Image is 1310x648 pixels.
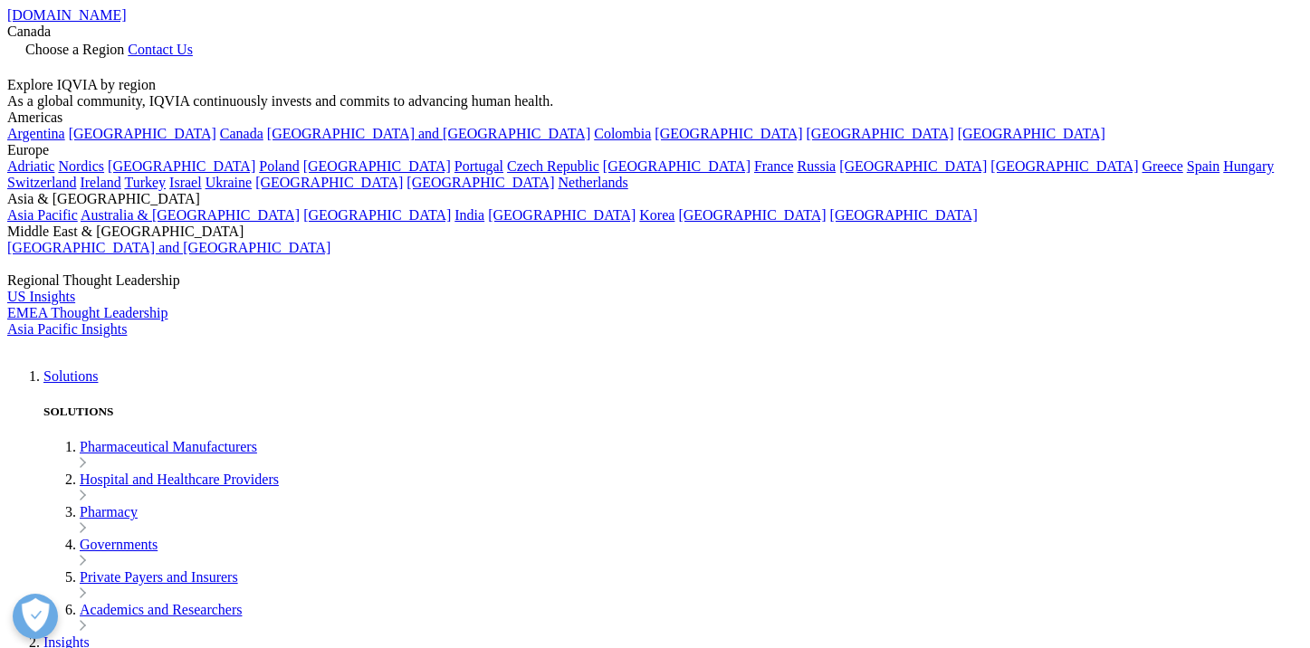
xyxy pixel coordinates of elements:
a: Switzerland [7,175,76,190]
a: Portugal [454,158,503,174]
a: [GEOGRAPHIC_DATA] and [GEOGRAPHIC_DATA] [267,126,590,141]
h5: SOLUTIONS [43,405,1303,419]
a: Ukraine [206,175,253,190]
div: Canada [7,24,1303,40]
a: [GEOGRAPHIC_DATA] [655,126,802,141]
a: Spain [1187,158,1219,174]
a: [GEOGRAPHIC_DATA] and [GEOGRAPHIC_DATA] [7,240,330,255]
a: Israel [169,175,202,190]
a: Poland [259,158,299,174]
a: Contact Us [128,42,193,57]
a: [GEOGRAPHIC_DATA] [69,126,216,141]
a: [GEOGRAPHIC_DATA] [255,175,403,190]
a: Turkey [124,175,166,190]
a: Russia [798,158,837,174]
a: Czech Republic [507,158,599,174]
a: Hungary [1223,158,1274,174]
span: Choose a Region [25,42,124,57]
div: Americas [7,110,1303,126]
a: [GEOGRAPHIC_DATA] [488,207,636,223]
a: [GEOGRAPHIC_DATA] [839,158,987,174]
a: Ireland [80,175,120,190]
a: Adriatic [7,158,54,174]
button: Open Preferences [13,594,58,639]
a: Australia & [GEOGRAPHIC_DATA] [81,207,300,223]
a: France [754,158,794,174]
a: [GEOGRAPHIC_DATA] [678,207,826,223]
a: Nordics [58,158,104,174]
div: As a global community, IQVIA continuously invests and commits to advancing human health. [7,93,1303,110]
a: Pharmaceutical Manufacturers [80,439,257,454]
a: US Insights [7,289,75,304]
a: Korea [639,207,674,223]
a: Pharmacy [80,504,138,519]
a: Netherlands [558,175,627,190]
a: Canada [220,126,263,141]
a: EMEA Thought Leadership [7,305,167,320]
a: [GEOGRAPHIC_DATA] [990,158,1138,174]
a: [GEOGRAPHIC_DATA] [303,207,451,223]
a: Argentina [7,126,65,141]
a: [GEOGRAPHIC_DATA] [303,158,451,174]
a: [GEOGRAPHIC_DATA] [807,126,954,141]
a: [GEOGRAPHIC_DATA] [958,126,1105,141]
a: [DOMAIN_NAME] [7,7,127,23]
a: India [454,207,484,223]
a: Academics and Researchers [80,602,242,617]
div: Europe [7,142,1303,158]
a: [GEOGRAPHIC_DATA] [108,158,255,174]
a: [GEOGRAPHIC_DATA] [406,175,554,190]
a: Solutions [43,368,98,384]
a: Private Payers and Insurers [80,569,238,585]
a: Colombia [594,126,651,141]
a: Hospital and Healthcare Providers [80,472,279,487]
a: [GEOGRAPHIC_DATA] [830,207,978,223]
a: Greece [1142,158,1182,174]
div: Regional Thought Leadership [7,272,1303,289]
a: Asia Pacific Insights [7,321,127,337]
a: Asia Pacific [7,207,78,223]
a: Governments [80,537,158,552]
a: [GEOGRAPHIC_DATA] [603,158,751,174]
div: Asia & [GEOGRAPHIC_DATA] [7,191,1303,207]
div: Explore IQVIA by region [7,77,1303,93]
div: Middle East & [GEOGRAPHIC_DATA] [7,224,1303,240]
